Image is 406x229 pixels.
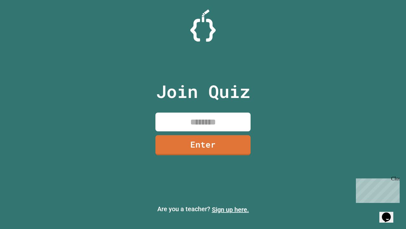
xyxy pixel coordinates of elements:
iframe: chat widget [353,176,400,203]
a: Enter [155,135,251,155]
p: Are you a teacher? [5,204,401,214]
iframe: chat widget [379,204,400,223]
div: Chat with us now!Close [3,3,44,40]
img: Logo.svg [190,10,216,42]
a: Sign up here. [212,206,249,213]
p: Join Quiz [156,78,250,105]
